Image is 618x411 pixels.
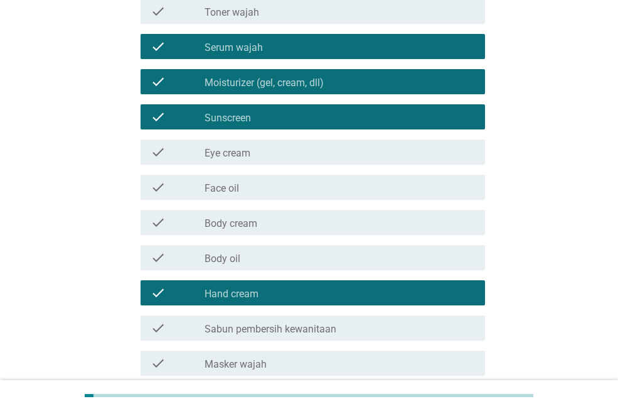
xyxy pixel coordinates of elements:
[151,215,166,230] i: check
[151,109,166,124] i: check
[205,323,336,336] label: Sabun pembersih kewanitaan
[151,39,166,54] i: check
[205,147,250,160] label: Eye cream
[151,356,166,371] i: check
[151,4,166,19] i: check
[151,321,166,336] i: check
[205,6,259,19] label: Toner wajah
[151,180,166,195] i: check
[151,145,166,160] i: check
[205,112,251,124] label: Sunscreen
[151,250,166,265] i: check
[151,285,166,300] i: check
[205,253,240,265] label: Body oil
[205,288,258,300] label: Hand cream
[151,74,166,89] i: check
[205,217,257,230] label: Body cream
[205,77,324,89] label: Moisturizer (gel, cream, dll)
[205,358,267,371] label: Masker wajah
[205,41,263,54] label: Serum wajah
[205,182,239,195] label: Face oil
